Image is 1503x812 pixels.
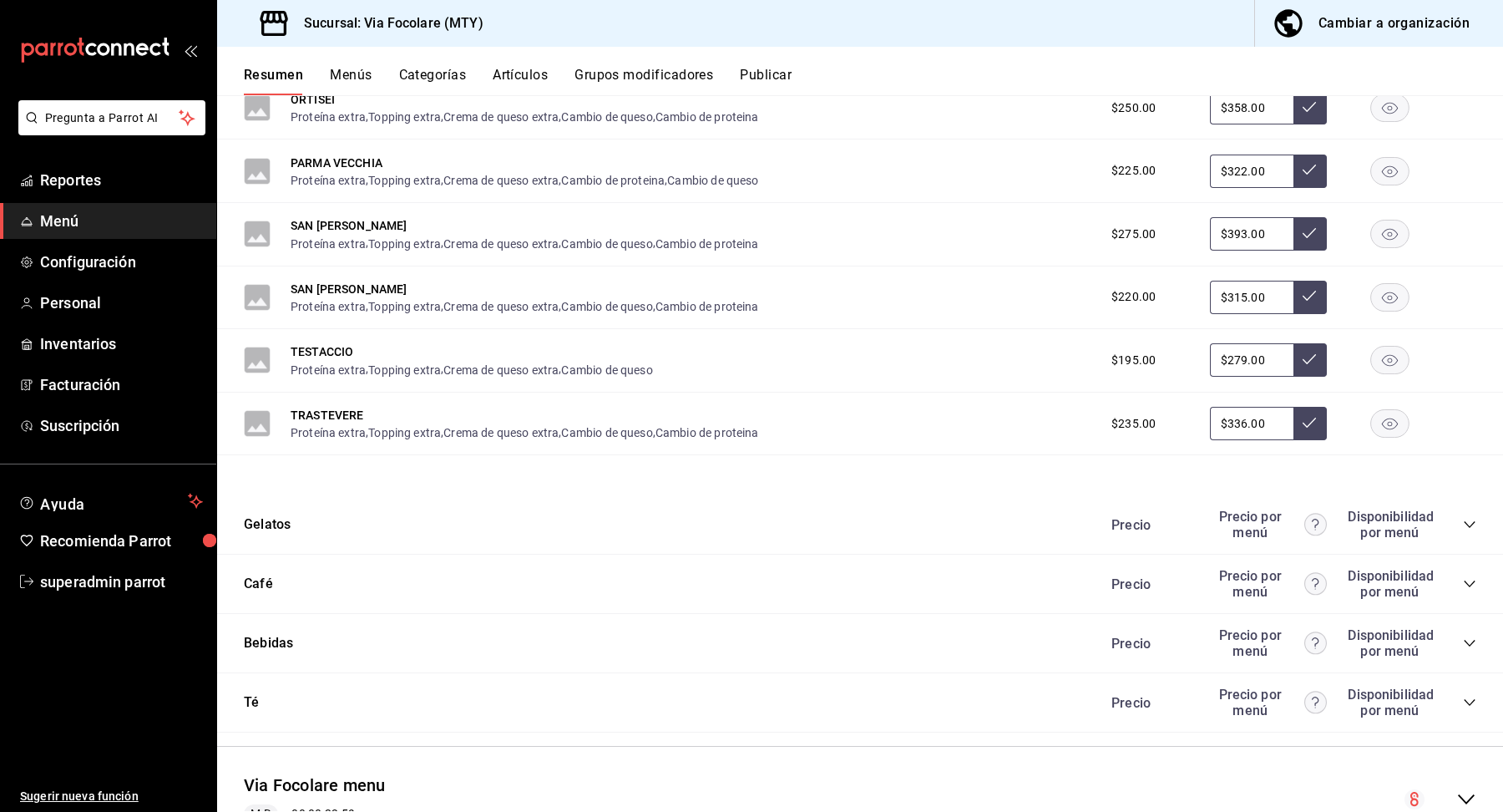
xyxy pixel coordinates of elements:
button: Proteína extra [291,236,366,252]
button: Crema de queso extra [443,298,559,315]
button: Grupos modificadores [574,67,713,95]
span: $225.00 [1111,162,1156,180]
button: Cambio de queso [561,109,652,125]
button: collapse-category-row [1463,696,1476,709]
button: Proteína extra [291,424,366,441]
div: Precio por menú [1210,627,1327,659]
span: Suscripción [40,414,203,437]
button: Cambio de queso [561,362,652,378]
button: Proteína extra [291,298,366,315]
input: Sin ajuste [1210,155,1293,188]
button: Proteína extra [291,172,366,189]
input: Sin ajuste [1210,217,1293,251]
div: Disponibilidad por menú [1348,627,1431,659]
button: Crema de queso extra [443,424,559,441]
button: Proteína extra [291,109,366,125]
button: Topping extra [368,236,441,252]
button: Cambio de proteina [655,236,759,252]
button: Resumen [244,67,303,95]
button: Publicar [740,67,792,95]
span: Sugerir nueva función [20,788,203,805]
button: Gelatos [244,515,291,535]
div: Disponibilidad por menú [1348,568,1431,600]
div: , , , , [291,424,759,441]
h3: Sucursal: Via Focolare (MTY) [291,13,483,33]
button: Topping extra [368,109,441,125]
div: Precio por menú [1210,509,1327,540]
button: collapse-category-row [1463,577,1476,591]
span: Inventarios [40,332,203,355]
div: Precio [1095,517,1202,533]
button: collapse-category-row [1463,637,1476,650]
a: Pregunta a Parrot AI [12,121,205,139]
button: PARMA VECCHIA [291,155,382,171]
button: Topping extra [368,362,441,378]
span: Facturación [40,373,203,396]
span: $235.00 [1111,415,1156,433]
button: Crema de queso extra [443,172,559,189]
div: Disponibilidad por menú [1348,687,1431,718]
span: Recomienda Parrot [40,530,203,552]
button: Cambio de queso [561,236,652,252]
input: Sin ajuste [1210,281,1293,314]
div: , , , , [291,108,759,125]
button: Bebidas [244,634,293,653]
div: , , , [291,360,653,378]
button: Topping extra [368,298,441,315]
div: Disponibilidad por menú [1348,509,1431,540]
input: Sin ajuste [1210,407,1293,440]
input: Sin ajuste [1210,343,1293,377]
button: Crema de queso extra [443,362,559,378]
span: Configuración [40,251,203,273]
button: open_drawer_menu [184,43,197,57]
span: Personal [40,292,203,314]
span: Pregunta a Parrot AI [45,109,180,127]
div: navigation tabs [244,67,1503,95]
div: , , , , [291,297,759,315]
button: ORTISEI [291,91,335,108]
button: Cambio de proteina [655,109,759,125]
div: , , , , [291,234,759,251]
span: $250.00 [1111,99,1156,117]
button: Cambio de queso [667,172,758,189]
button: Artículos [493,67,548,95]
button: Café [244,575,273,594]
span: Menú [40,210,203,232]
div: Precio por menú [1210,687,1327,718]
span: $275.00 [1111,226,1156,243]
button: TRASTEVERE [291,407,364,424]
button: Via Focolare menu [244,774,386,798]
span: $195.00 [1111,352,1156,369]
span: superadmin parrot [40,571,203,593]
button: Proteína extra [291,362,366,378]
button: SAN [PERSON_NAME] [291,281,407,297]
button: Cambio de queso [561,298,652,315]
div: Cambiar a organización [1318,12,1470,35]
div: Precio [1095,636,1202,652]
button: collapse-category-row [1463,518,1476,531]
span: Reportes [40,169,203,191]
input: Sin ajuste [1210,91,1293,124]
div: Precio por menú [1210,568,1327,600]
button: Topping extra [368,424,441,441]
div: Precio [1095,576,1202,592]
button: TESTACCIO [291,343,353,360]
button: Menús [330,67,372,95]
div: Precio [1095,695,1202,711]
button: Cambio de proteina [655,298,759,315]
button: Té [244,693,259,713]
button: Pregunta a Parrot AI [18,100,205,135]
button: Cambio de proteina [561,172,665,189]
button: Crema de queso extra [443,109,559,125]
button: SAN [PERSON_NAME] [291,217,407,234]
span: $220.00 [1111,288,1156,306]
div: , , , , [291,171,759,189]
span: Ayuda [40,491,181,511]
button: Topping extra [368,172,441,189]
button: Crema de queso extra [443,236,559,252]
button: Cambio de proteina [655,424,759,441]
button: Categorías [399,67,467,95]
button: Cambio de queso [561,424,652,441]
